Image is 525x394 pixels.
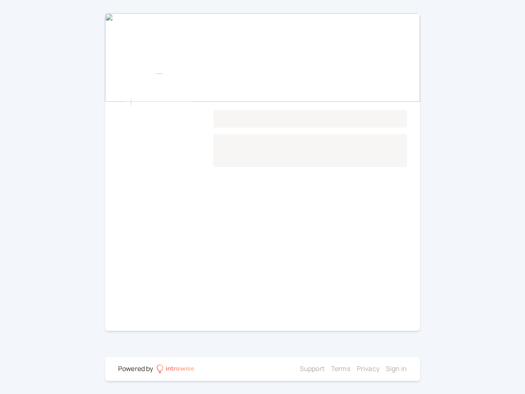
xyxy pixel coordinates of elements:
h1: Loading... [213,110,407,128]
div: Powered by [118,364,153,374]
a: Sign in [386,364,407,373]
a: Support [300,364,324,373]
div: introwise [166,364,194,374]
a: Terms [331,364,350,373]
a: introwise [157,364,195,374]
a: Privacy [357,364,379,373]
